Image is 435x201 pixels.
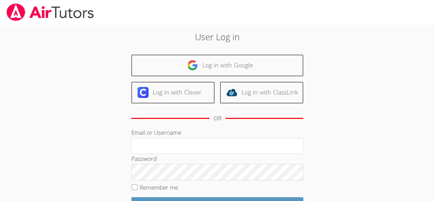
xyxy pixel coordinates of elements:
[187,60,198,71] img: google-logo-50288ca7cdecda66e5e0955fdab243c47b7ad437acaf1139b6f446037453330a.svg
[131,82,215,103] a: Log in with Clever
[6,3,95,21] img: airtutors_banner-c4298cdbf04f3fff15de1276eac7730deb9818008684d7c2e4769d2f7ddbe033.png
[131,129,181,136] label: Email or Username
[100,30,335,43] h2: User Log in
[131,155,157,163] label: Password
[140,183,178,191] label: Remember me
[220,82,303,103] a: Log in with ClassLink
[214,113,221,123] div: OR
[226,87,237,98] img: classlink-logo-d6bb404cc1216ec64c9a2012d9dc4662098be43eaf13dc465df04b49fa7ab582.svg
[131,55,303,76] a: Log in with Google
[138,87,149,98] img: clever-logo-6eab21bc6e7a338710f1a6ff85c0baf02591cd810cc4098c63d3a4b26e2feb20.svg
